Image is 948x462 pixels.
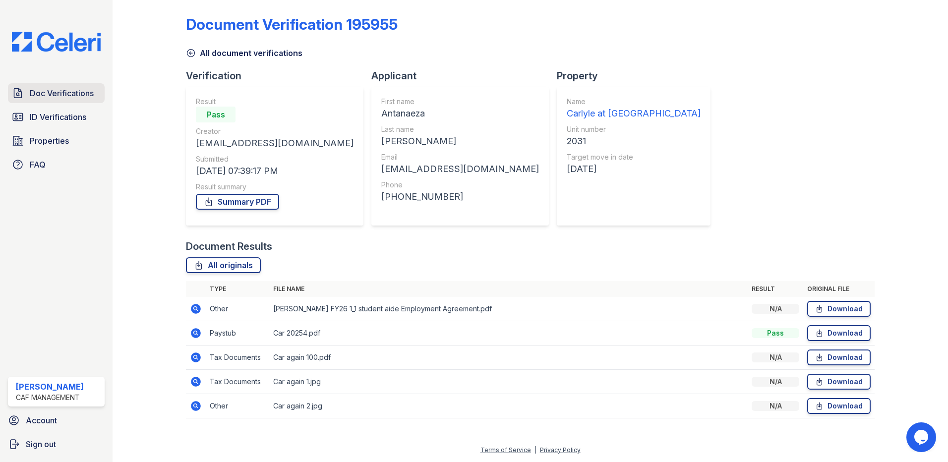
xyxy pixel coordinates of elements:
[752,328,799,338] div: Pass
[269,281,748,297] th: File name
[269,394,748,418] td: Car again 2.jpg
[206,281,269,297] th: Type
[196,97,354,107] div: Result
[16,381,84,393] div: [PERSON_NAME]
[381,180,539,190] div: Phone
[540,446,581,454] a: Privacy Policy
[906,422,938,452] iframe: chat widget
[381,97,539,107] div: First name
[381,134,539,148] div: [PERSON_NAME]
[803,281,875,297] th: Original file
[480,446,531,454] a: Terms of Service
[269,370,748,394] td: Car again 1.jpg
[748,281,803,297] th: Result
[186,15,398,33] div: Document Verification 195955
[381,152,539,162] div: Email
[807,398,871,414] a: Download
[807,325,871,341] a: Download
[206,346,269,370] td: Tax Documents
[186,257,261,273] a: All originals
[196,164,354,178] div: [DATE] 07:39:17 PM
[186,47,302,59] a: All document verifications
[196,154,354,164] div: Submitted
[381,107,539,120] div: Antanaeza
[206,394,269,418] td: Other
[381,190,539,204] div: [PHONE_NUMBER]
[196,182,354,192] div: Result summary
[196,126,354,136] div: Creator
[30,87,94,99] span: Doc Verifications
[206,321,269,346] td: Paystub
[26,414,57,426] span: Account
[186,239,272,253] div: Document Results
[206,370,269,394] td: Tax Documents
[26,438,56,450] span: Sign out
[371,69,557,83] div: Applicant
[567,97,701,107] div: Name
[381,124,539,134] div: Last name
[567,134,701,148] div: 2031
[30,135,69,147] span: Properties
[8,107,105,127] a: ID Verifications
[16,393,84,403] div: CAF Management
[30,111,86,123] span: ID Verifications
[196,136,354,150] div: [EMAIL_ADDRESS][DOMAIN_NAME]
[567,124,701,134] div: Unit number
[4,434,109,454] a: Sign out
[8,155,105,174] a: FAQ
[4,32,109,52] img: CE_Logo_Blue-a8612792a0a2168367f1c8372b55b34899dd931a85d93a1a3d3e32e68fde9ad4.png
[567,162,701,176] div: [DATE]
[196,107,236,122] div: Pass
[381,162,539,176] div: [EMAIL_ADDRESS][DOMAIN_NAME]
[8,83,105,103] a: Doc Verifications
[567,107,701,120] div: Carlyle at [GEOGRAPHIC_DATA]
[269,297,748,321] td: [PERSON_NAME] FY26 1_1 student aide Employment Agreement.pdf
[752,352,799,362] div: N/A
[807,301,871,317] a: Download
[4,410,109,430] a: Account
[8,131,105,151] a: Properties
[269,321,748,346] td: Car 20254.pdf
[30,159,46,171] span: FAQ
[807,349,871,365] a: Download
[807,374,871,390] a: Download
[269,346,748,370] td: Car again 100.pdf
[534,446,536,454] div: |
[206,297,269,321] td: Other
[567,152,701,162] div: Target move in date
[557,69,718,83] div: Property
[567,97,701,120] a: Name Carlyle at [GEOGRAPHIC_DATA]
[186,69,371,83] div: Verification
[752,377,799,387] div: N/A
[752,401,799,411] div: N/A
[752,304,799,314] div: N/A
[196,194,279,210] a: Summary PDF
